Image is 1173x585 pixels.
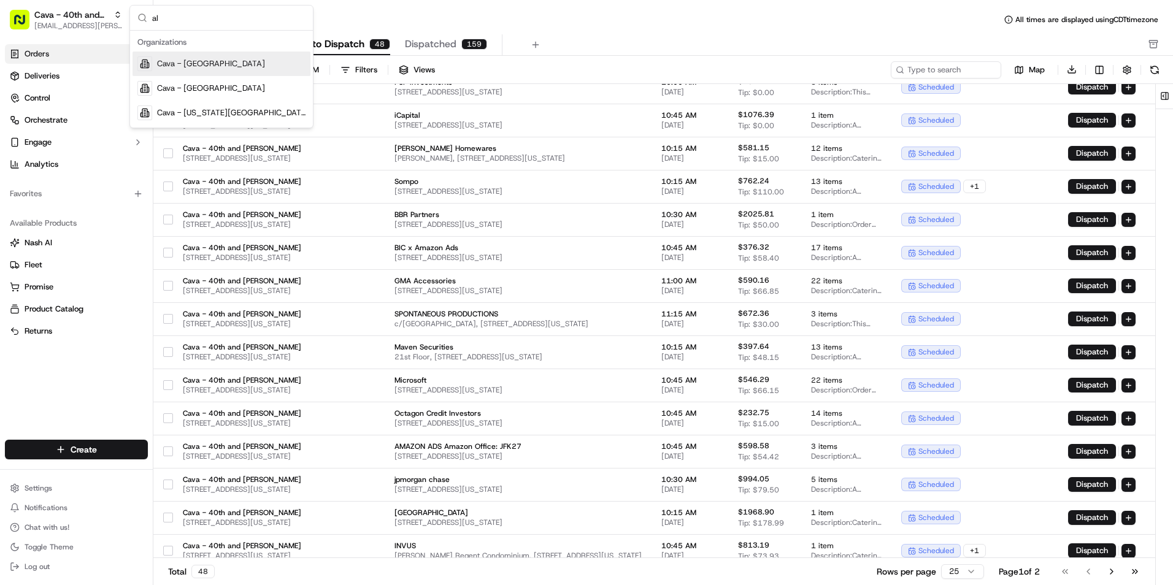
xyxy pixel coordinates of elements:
span: Log out [25,562,50,572]
span: [STREET_ADDRESS][US_STATE] [394,253,642,262]
a: Deliveries [5,66,148,86]
span: scheduled [918,215,954,224]
img: 1736555255976-a54dd68f-1ca7-489b-9aae-adbdc363a1c4 [12,117,34,139]
span: $232.75 [738,408,769,418]
span: 12 items [811,143,882,153]
div: Page 1 of 2 [999,565,1040,578]
img: Dianne Alexi Soriano [12,212,32,231]
span: [PERSON_NAME] Homewares [394,143,642,153]
span: $762.24 [738,176,769,186]
div: Available Products [5,213,148,233]
button: Nash AI [5,233,148,253]
span: Tip: $110.00 [738,187,784,197]
span: BBR Partners [394,210,642,220]
a: Analytics [5,155,148,174]
button: Settings [5,480,148,497]
span: [STREET_ADDRESS][US_STATE] [394,186,642,196]
span: Create [71,443,97,456]
a: Promise [10,281,143,292]
span: Pylon [122,304,148,313]
div: Filters [355,64,377,75]
span: scheduled [918,148,954,158]
span: Description: Order includes a Group Bowl Bar with Falafel, a Group Bowl Bar with Harissa Honey Ch... [811,385,882,395]
span: Octagon Credit Investors [394,408,642,418]
span: Cava - 40th and [PERSON_NAME] [183,408,301,418]
span: Microsoft [394,375,642,385]
span: [STREET_ADDRESS][US_STATE] [394,120,642,130]
span: [STREET_ADDRESS][US_STATE] [183,385,301,395]
span: Tip: $79.50 [738,485,779,495]
p: Rows per page [877,565,936,578]
span: Tip: $54.42 [738,452,779,462]
div: + 1 [963,544,986,557]
span: $581.15 [738,143,769,153]
button: Filters [335,61,383,78]
span: 14 items [811,408,882,418]
button: Create [5,440,148,459]
span: $672.36 [738,308,769,318]
span: Sompo [394,177,642,186]
div: + 1 [963,180,986,193]
span: Cava - 40th and [PERSON_NAME] [183,541,301,551]
span: [STREET_ADDRESS][US_STATE] [183,484,301,494]
span: Analytics [25,159,58,170]
span: 10:15 AM [661,177,718,186]
span: 21st Floor, [STREET_ADDRESS][US_STATE] [394,352,642,362]
span: Description: A catering order for 20 people, including a Group Bowl Bar with Grilled Chicken, a G... [811,451,882,461]
img: 1736555255976-a54dd68f-1ca7-489b-9aae-adbdc363a1c4 [25,191,34,201]
a: Orders [5,44,148,64]
span: [DATE] [661,120,718,130]
span: 1 item [811,541,882,551]
span: [STREET_ADDRESS][US_STATE] [394,451,642,461]
span: $376.32 [738,242,769,252]
span: scheduled [918,347,954,357]
button: [EMAIL_ADDRESS][PERSON_NAME][DOMAIN_NAME] [34,21,122,31]
span: Cava - 40th and [PERSON_NAME] [183,309,301,319]
span: scheduled [918,546,954,556]
span: scheduled [918,413,954,423]
button: See all [190,157,223,172]
span: Engage [25,137,52,148]
button: Dispatch [1068,146,1116,161]
span: Cava - 40th and [PERSON_NAME] [183,508,301,518]
a: Returns [10,326,143,337]
span: [DATE] [661,484,718,494]
span: Returns [25,326,52,337]
span: scheduled [918,513,954,522]
span: 10:45 AM [661,243,718,253]
span: scheduled [918,115,954,125]
span: [DATE] [661,87,718,97]
button: Orchestrate [5,110,148,130]
a: Powered byPylon [87,304,148,313]
button: Log out [5,558,148,575]
span: Chat with us! [25,522,69,532]
span: 10:45 AM [661,408,718,418]
span: [PERSON_NAME] [38,190,99,200]
span: c/[GEOGRAPHIC_DATA], [STREET_ADDRESS][US_STATE] [394,319,642,329]
a: 💻API Documentation [99,269,202,291]
span: 11:15 AM [661,309,718,319]
span: Orders [25,48,49,59]
img: Nash [12,12,37,37]
img: 5e9a9d7314ff4150bce227a61376b483.jpg [26,117,48,139]
span: 10:45 AM [661,110,718,120]
span: Cava - 40th and [PERSON_NAME] [183,342,301,352]
div: Suggestions [130,31,313,128]
button: Cava - 40th and [PERSON_NAME][EMAIL_ADDRESS][PERSON_NAME][DOMAIN_NAME] [5,5,127,34]
span: Description: This catering order includes three group bowl bars: Grilled Chicken, Harissa Honey C... [811,319,882,329]
span: Control [25,93,50,104]
span: [DATE] [661,153,718,163]
span: Views [413,64,435,75]
div: 📗 [12,275,22,285]
span: Cava - 40th and [PERSON_NAME] [183,442,301,451]
span: Cava - [GEOGRAPHIC_DATA] [157,58,265,69]
span: 3 items [811,309,882,319]
span: Description: Catering order including Group Bowl Bars with grilled chicken and steak, pita chips ... [811,518,882,527]
span: [DATE] [661,220,718,229]
span: Ready to Dispatch [280,37,364,52]
span: 13 items [811,177,882,186]
a: Product Catalog [10,304,143,315]
span: 1 item [811,508,882,518]
button: Dispatch [1068,278,1116,293]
